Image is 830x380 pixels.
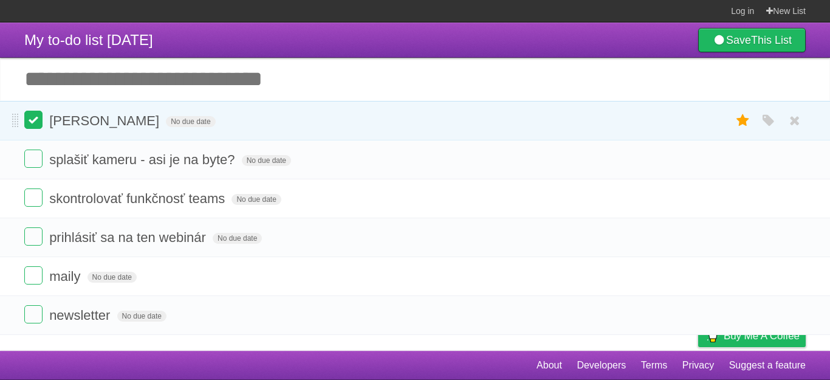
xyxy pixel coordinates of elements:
label: Done [24,111,43,129]
a: Buy me a coffee [698,325,806,347]
label: Done [24,266,43,285]
span: No due date [87,272,137,283]
a: Developers [577,354,626,377]
span: skontrolovať funkčnosť teams [49,191,228,206]
span: No due date [213,233,262,244]
b: This List [751,34,792,46]
img: Buy me a coffee [704,325,721,346]
a: Suggest a feature [729,354,806,377]
a: Privacy [682,354,714,377]
label: Done [24,188,43,207]
span: splašiť kameru - asi je na byte? [49,152,238,167]
span: No due date [242,155,291,166]
a: SaveThis List [698,28,806,52]
label: Done [24,227,43,246]
span: No due date [232,194,281,205]
span: [PERSON_NAME] [49,113,162,128]
span: Buy me a coffee [724,325,800,347]
span: maily [49,269,83,284]
a: Terms [641,354,668,377]
span: No due date [166,116,215,127]
a: About [537,354,562,377]
label: Done [24,150,43,168]
span: prihlásiť sa na ten webinár [49,230,209,245]
span: My to-do list [DATE] [24,32,153,48]
label: Star task [732,111,755,131]
span: No due date [117,311,166,322]
span: newsletter [49,308,113,323]
label: Done [24,305,43,323]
